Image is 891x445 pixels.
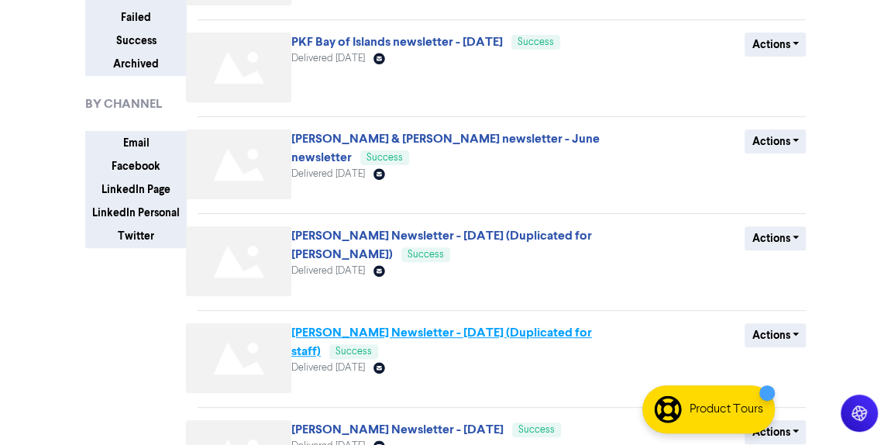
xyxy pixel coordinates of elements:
img: Not found [186,323,291,393]
span: Success [518,37,554,47]
a: [PERSON_NAME] Newsletter - [DATE] (Duplicated for staff) [291,325,592,359]
button: Twitter [85,224,187,248]
span: Delivered [DATE] [291,53,365,64]
button: Success [85,29,187,53]
button: Facebook [85,154,187,178]
button: LinkedIn Personal [85,201,187,225]
button: Archived [85,52,187,76]
button: Failed [85,5,187,29]
span: Success [518,425,555,435]
button: Actions [745,323,806,347]
button: Email [85,131,187,155]
span: Success [335,347,372,357]
img: Not found [186,226,291,296]
a: PKF Bay of Islands newsletter - [DATE] [291,34,503,50]
span: Delivered [DATE] [291,266,365,276]
a: [PERSON_NAME] Newsletter - [DATE] (Duplicated for [PERSON_NAME]) [291,228,592,262]
a: [PERSON_NAME] & [PERSON_NAME] newsletter - June newsletter [291,131,600,165]
button: Actions [745,33,806,57]
img: Not found [186,33,291,102]
button: Actions [745,129,806,154]
button: Actions [745,226,806,250]
img: Not found [186,129,291,199]
button: Actions [745,420,806,444]
span: Delivered [DATE] [291,169,365,179]
iframe: Chat Widget [814,371,891,445]
a: [PERSON_NAME] Newsletter - [DATE] [291,422,504,437]
span: Success [366,153,403,163]
span: BY CHANNEL [85,95,162,113]
button: LinkedIn Page [85,178,187,202]
span: Success [408,250,444,260]
span: Delivered [DATE] [291,363,365,373]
